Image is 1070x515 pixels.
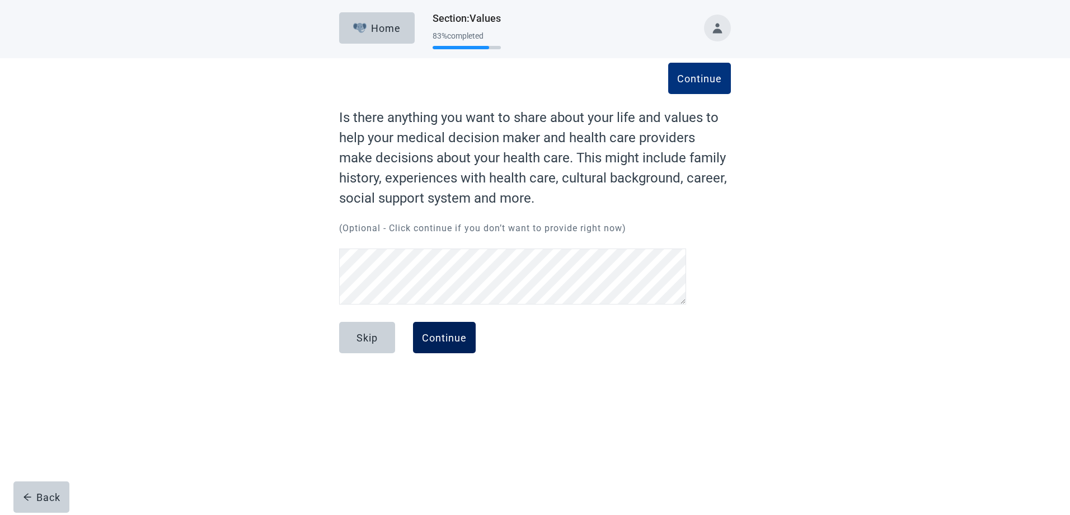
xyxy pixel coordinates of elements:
[677,73,722,84] div: Continue
[668,63,731,94] button: Continue
[353,23,367,33] img: Elephant
[433,11,501,26] h1: Section : Values
[339,222,731,235] p: (Optional - Click continue if you don’t want to provide right now)
[23,491,60,503] div: Back
[704,15,731,41] button: Toggle account menu
[339,107,731,208] label: Is there anything you want to share about your life and values to help your medical decision make...
[422,332,467,343] div: Continue
[23,493,32,502] span: arrow-left
[413,322,476,353] button: Continue
[356,332,378,343] div: Skip
[13,481,69,513] button: arrow-leftBack
[353,22,401,34] div: Home
[339,12,415,44] button: ElephantHome
[433,27,501,54] div: Progress section
[433,31,501,40] div: 83 % completed
[339,322,395,353] button: Skip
